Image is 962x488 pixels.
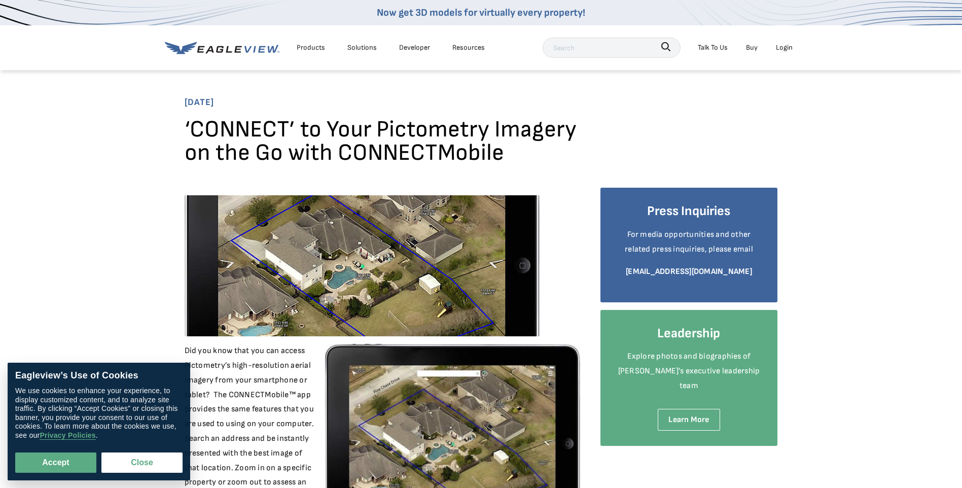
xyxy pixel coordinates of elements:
[40,431,95,440] a: Privacy Policies
[616,350,763,393] p: Explore photos and biographies of [PERSON_NAME]’s executive leadership team
[616,325,763,342] h4: Leadership
[185,118,580,172] h1: ‘CONNECT’ to Your Pictometry Imagery on the Go with CONNECTMobile
[399,41,430,54] a: Developer
[698,41,728,54] div: Talk To Us
[377,7,585,19] a: Now get 3D models for virtually every property!
[776,41,793,54] div: Login
[185,195,540,336] img: Pictometry CONNECTMobile
[297,41,325,54] div: Products
[15,452,96,473] button: Accept
[658,409,720,431] a: Learn More
[15,387,183,440] div: We use cookies to enhance your experience, to display customized content, and to analyze site tra...
[616,203,763,220] h4: Press Inquiries
[185,94,778,111] span: [DATE]
[626,267,752,276] a: [EMAIL_ADDRESS][DOMAIN_NAME]
[101,452,183,473] button: Close
[347,41,377,54] div: Solutions
[746,41,758,54] a: Buy
[452,41,485,54] div: Resources
[616,228,763,257] p: For media opportunities and other related press inquiries, please email
[15,370,183,381] div: Eagleview’s Use of Cookies
[543,38,681,58] input: Search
